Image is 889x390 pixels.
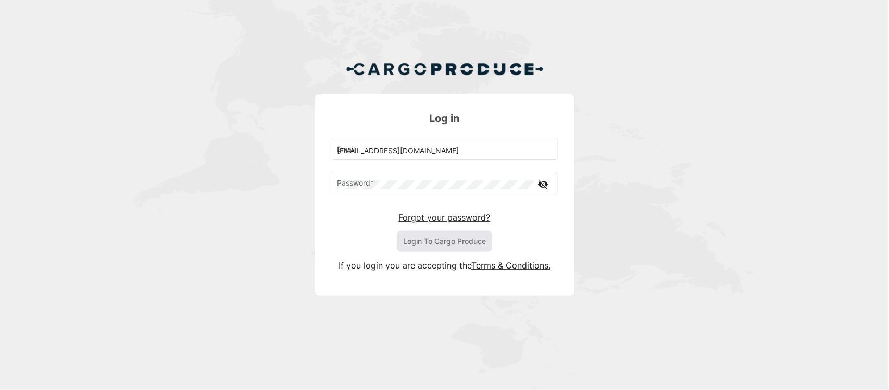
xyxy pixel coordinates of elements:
[537,178,549,191] mat-icon: visibility_off
[332,111,558,126] h3: Log in
[399,212,491,223] a: Forgot your password?
[471,260,550,271] a: Terms & Conditions.
[339,260,471,271] span: If you login you are accepting the
[346,56,544,81] img: Cargo Produce Logo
